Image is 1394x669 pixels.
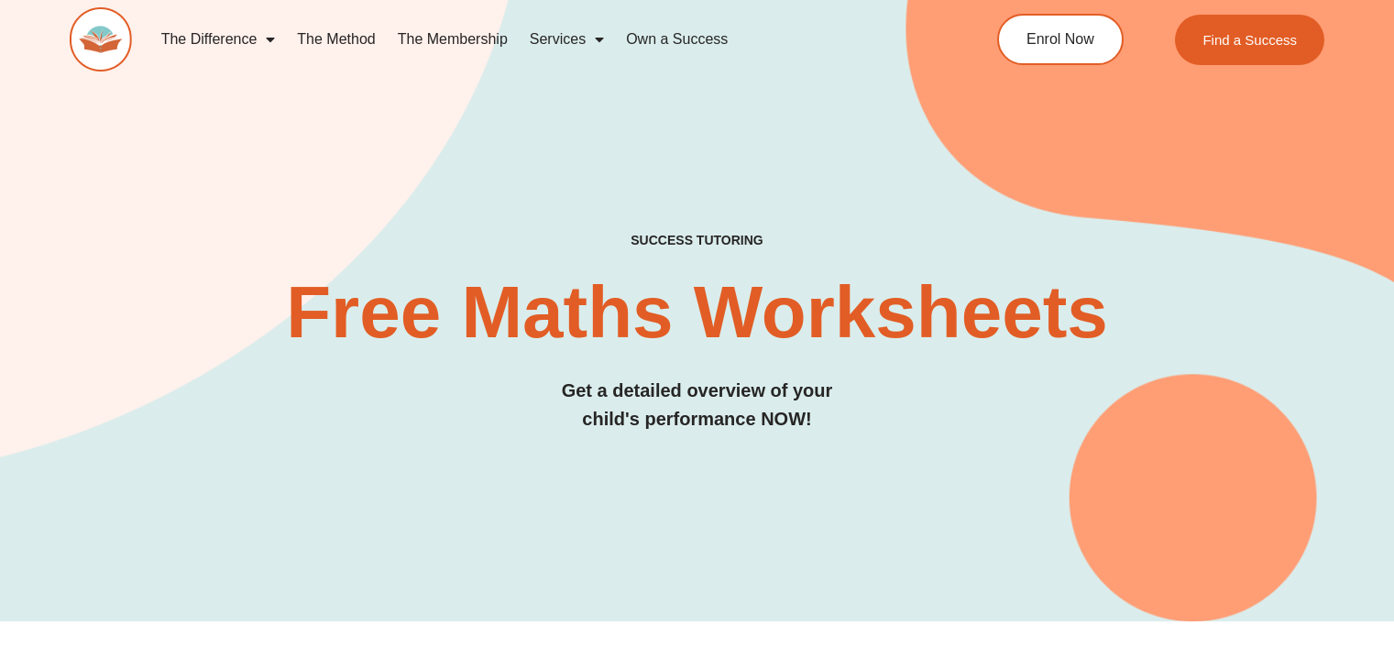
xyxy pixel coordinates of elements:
a: Services [519,18,615,60]
h2: Free Maths Worksheets​ [70,276,1324,349]
a: The Difference [150,18,287,60]
a: The Membership [387,18,519,60]
h3: Get a detailed overview of your child's performance NOW! [70,377,1324,433]
a: The Method [286,18,386,60]
h4: SUCCESS TUTORING​ [70,233,1324,248]
a: Enrol Now [997,14,1124,65]
span: Enrol Now [1026,32,1094,47]
span: Find a Success [1202,33,1297,47]
a: Find a Success [1175,15,1324,65]
nav: Menu [150,18,926,60]
a: Own a Success [615,18,739,60]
